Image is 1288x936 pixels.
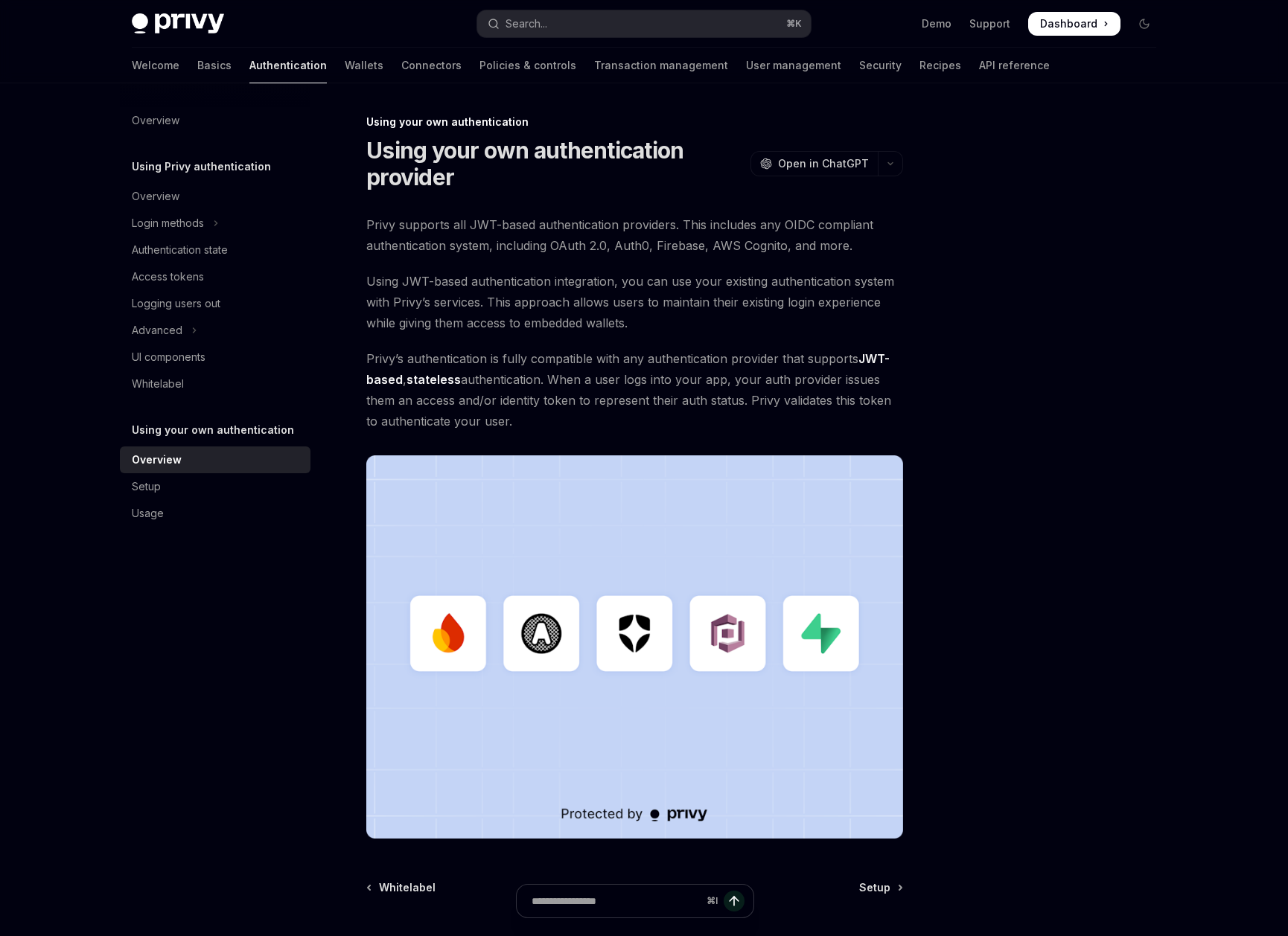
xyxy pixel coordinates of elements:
span: Privy’s authentication is fully compatible with any authentication provider that supports , authe... [366,348,903,432]
div: Usage [132,504,164,522]
span: Open in ChatGPT [778,156,869,171]
div: Authentication state [132,241,228,259]
span: Dashboard [1040,16,1097,31]
h5: Using your own authentication [132,421,294,439]
div: Whitelabel [132,375,184,393]
div: Access tokens [132,268,204,286]
div: Logging users out [132,295,220,312]
a: UI components [120,344,310,371]
div: Using your own authentication [366,115,903,129]
h5: Using Privy authentication [132,158,271,176]
span: Using JWT-based authentication integration, you can use your existing authentication system with ... [366,271,903,333]
div: Overview [132,187,179,205]
a: Connectors [401,48,462,83]
a: Transaction management [594,48,728,83]
a: Demo [922,16,951,31]
a: Wallets [345,48,383,83]
a: Overview [120,446,310,473]
a: Authentication [249,48,327,83]
a: API reference [979,48,1050,83]
a: Support [969,16,1010,31]
a: Welcome [132,48,179,83]
button: Toggle Advanced section [120,317,310,344]
div: Search... [506,15,547,33]
a: Basics [197,48,232,83]
a: Logging users out [120,290,310,317]
span: Privy supports all JWT-based authentication providers. This includes any OIDC compliant authentic... [366,214,903,256]
button: Toggle Login methods section [120,210,310,237]
a: Usage [120,500,310,527]
img: dark logo [132,13,224,34]
a: Access tokens [120,263,310,290]
a: Security [859,48,902,83]
img: JWT-based auth splash [366,455,903,839]
a: Whitelabel [368,880,436,895]
button: Send message [724,891,745,911]
div: Overview [132,451,182,469]
span: ⌘ K [786,18,802,30]
div: Login methods [132,214,204,232]
input: Ask a question... [532,885,701,917]
h1: Using your own authentication provider [366,137,745,190]
div: Setup [132,478,161,496]
a: User management [746,48,841,83]
a: Setup [859,880,902,895]
a: Overview [120,183,310,210]
button: Toggle dark mode [1132,12,1156,36]
a: Authentication state [120,237,310,263]
span: Setup [859,880,890,895]
a: stateless [407,372,461,388]
a: Policies & controls [479,48,576,83]
button: Open search [477,10,811,37]
div: Advanced [132,321,182,339]
a: Whitelabel [120,371,310,397]
a: Dashboard [1028,12,1120,36]
a: Setup [120,473,310,500]
a: Recipes [919,48,961,83]
a: Overview [120,107,310,134]
div: Overview [132,112,179,129]
button: Open in ChatGPT [750,151,878,176]
div: UI components [132,348,205,366]
span: Whitelabel [379,880,436,895]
